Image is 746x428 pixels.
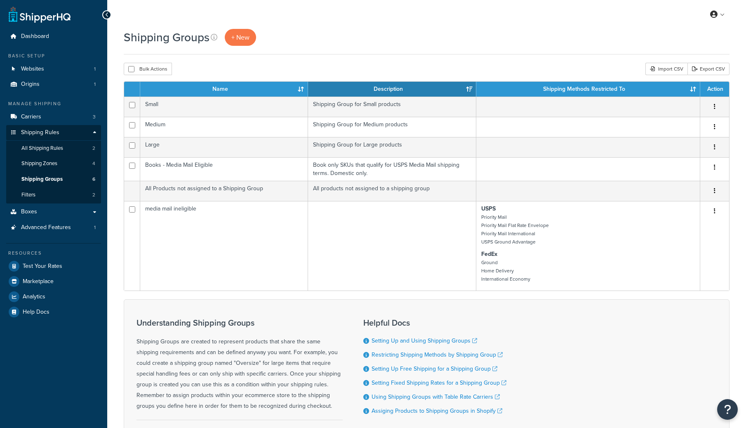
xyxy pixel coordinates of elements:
a: Analytics [6,289,101,304]
div: Basic Setup [6,52,101,59]
a: Marketplace [6,274,101,289]
span: 4 [92,160,95,167]
span: Analytics [23,293,45,300]
th: Action [700,82,729,97]
a: Filters 2 [6,187,101,203]
li: Filters [6,187,101,203]
li: Shipping Rules [6,125,101,203]
small: Ground Home Delivery International Economy [481,259,530,283]
a: Restricting Shipping Methods by Shipping Group [372,350,503,359]
a: Assiging Products to Shipping Groups in Shopify [372,407,502,415]
li: All Shipping Rules [6,141,101,156]
span: Marketplace [23,278,54,285]
span: 1 [94,66,96,73]
strong: FedEx [481,250,497,258]
a: Advanced Features 1 [6,220,101,235]
span: Boxes [21,208,37,215]
li: Shipping Zones [6,156,101,171]
td: Shipping Group for Large products [308,137,476,157]
li: Advanced Features [6,220,101,235]
a: Carriers 3 [6,109,101,125]
button: Open Resource Center [717,399,738,420]
span: Shipping Zones [21,160,57,167]
td: All products not assigned to a shipping group [308,181,476,201]
a: Setting Up and Using Shipping Groups [372,336,477,345]
div: Import CSV [645,63,687,75]
a: Boxes [6,204,101,220]
a: Shipping Zones 4 [6,156,101,171]
span: All Shipping Rules [21,145,63,152]
a: ShipperHQ Home [9,6,71,23]
span: 1 [94,224,96,231]
a: All Shipping Rules 2 [6,141,101,156]
span: Help Docs [23,309,49,316]
th: Shipping Methods Restricted To: activate to sort column ascending [476,82,700,97]
a: Shipping Rules [6,125,101,140]
td: Shipping Group for Small products [308,97,476,117]
a: Setting Up Free Shipping for a Shipping Group [372,364,497,373]
a: Using Shipping Groups with Table Rate Carriers [372,393,500,401]
span: Shipping Groups [21,176,63,183]
span: 2 [92,192,95,199]
a: Setting Fixed Shipping Rates for a Shipping Group [372,378,506,387]
td: Medium [140,117,308,137]
span: 3 [93,114,96,121]
div: Resources [6,250,101,257]
a: Shipping Groups 6 [6,172,101,187]
small: Priority Mail Priority Mail Flat Rate Envelope Priority Mail International USPS Ground Advantage [481,213,549,246]
li: Carriers [6,109,101,125]
span: Shipping Rules [21,129,59,136]
th: Description: activate to sort column ascending [308,82,476,97]
h3: Understanding Shipping Groups [136,318,343,327]
li: Shipping Groups [6,172,101,187]
span: Dashboard [21,33,49,40]
h3: Helpful Docs [363,318,506,327]
td: Books - Media Mail Eligible [140,157,308,181]
span: Test Your Rates [23,263,62,270]
td: Book only SKUs that qualify for USPS Media Mail shipping terms. Domestic only. [308,157,476,181]
th: Name: activate to sort column ascending [140,82,308,97]
li: Websites [6,61,101,77]
a: Dashboard [6,29,101,44]
li: Origins [6,77,101,92]
span: Carriers [21,114,41,121]
a: Test Your Rates [6,259,101,274]
a: Export CSV [687,63,730,75]
span: Origins [21,81,40,88]
a: Websites 1 [6,61,101,77]
a: + New [225,29,256,46]
span: 1 [94,81,96,88]
td: All Products not assigned to a Shipping Group [140,181,308,201]
td: Small [140,97,308,117]
strong: USPS [481,204,496,213]
span: Advanced Features [21,224,71,231]
div: Manage Shipping [6,100,101,107]
div: Shipping Groups are created to represent products that share the same shipping requirements and c... [136,318,343,411]
span: Websites [21,66,44,73]
td: Large [140,137,308,157]
span: 6 [92,176,95,183]
h1: Shipping Groups [124,29,209,45]
span: 2 [92,145,95,152]
span: + New [231,33,249,42]
td: Shipping Group for Medium products [308,117,476,137]
a: Help Docs [6,305,101,319]
span: Filters [21,192,35,199]
a: Origins 1 [6,77,101,92]
td: media mail ineligible [140,201,308,291]
button: Bulk Actions [124,63,172,75]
